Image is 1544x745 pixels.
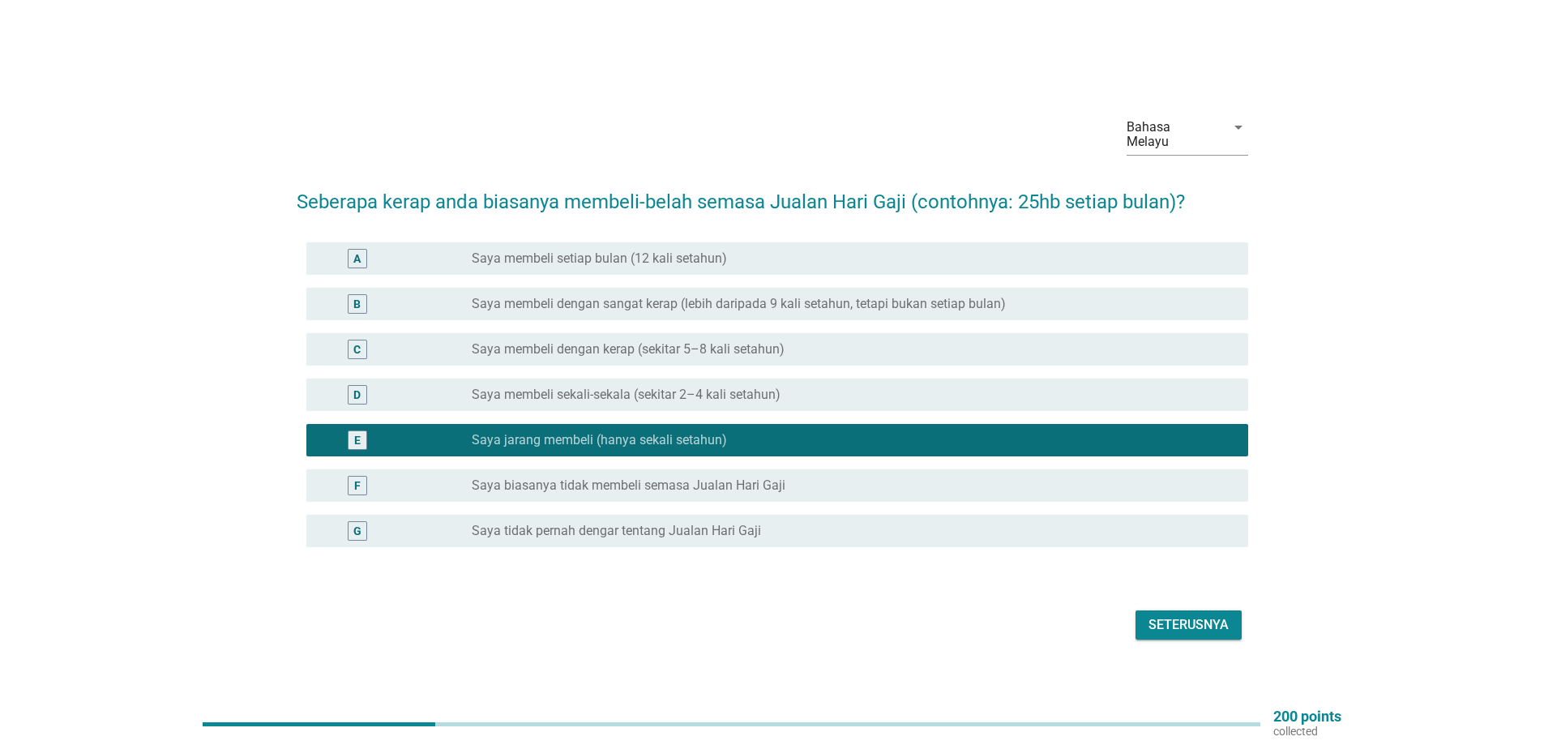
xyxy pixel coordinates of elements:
label: Saya biasanya tidak membeli semasa Jualan Hari Gaji [472,477,785,494]
label: Saya membeli setiap bulan (12 kali setahun) [472,250,727,267]
div: Bahasa Melayu [1127,120,1216,149]
i: arrow_drop_down [1229,118,1248,137]
label: Saya membeli dengan sangat kerap (lebih daripada 9 kali setahun, tetapi bukan setiap bulan) [472,296,1006,312]
p: 200 points [1273,709,1341,724]
button: Seterusnya [1136,610,1242,640]
div: C [353,340,361,358]
div: G [353,522,361,539]
div: A [353,250,361,267]
h2: Seberapa kerap anda biasanya membeli-belah semasa Jualan Hari Gaji (contohnya: 25hb setiap bulan)? [297,171,1248,216]
div: F [354,477,361,494]
div: E [354,431,361,448]
div: D [353,386,361,403]
p: collected [1273,724,1341,739]
label: Saya tidak pernah dengar tentang Jualan Hari Gaji [472,523,761,539]
div: B [353,295,361,312]
label: Saya membeli sekali-sekala (sekitar 2–4 kali setahun) [472,387,781,403]
label: Saya jarang membeli (hanya sekali setahun) [472,432,727,448]
div: Seterusnya [1148,615,1229,635]
label: Saya membeli dengan kerap (sekitar 5–8 kali setahun) [472,341,785,358]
